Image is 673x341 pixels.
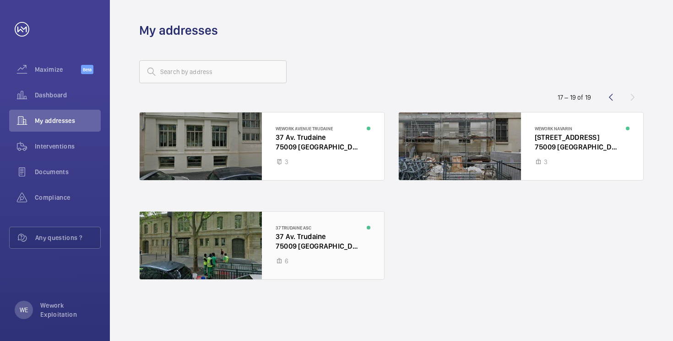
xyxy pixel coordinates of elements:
[81,65,93,74] span: Beta
[35,91,101,100] span: Dashboard
[139,60,287,83] input: Search by address
[40,301,95,319] p: Wework Exploitation
[35,233,100,242] span: Any questions ?
[35,142,101,151] span: Interventions
[35,193,101,202] span: Compliance
[558,93,591,102] div: 17 – 19 of 19
[35,116,101,125] span: My addresses
[139,22,218,39] h1: My addresses
[20,305,28,314] p: WE
[35,167,101,176] span: Documents
[35,65,81,74] span: Maximize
